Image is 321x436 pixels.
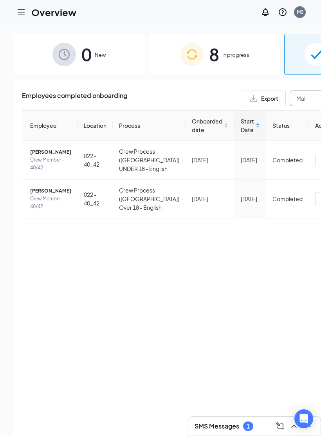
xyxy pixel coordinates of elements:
th: Onboarded date [186,111,234,141]
span: 0 [81,41,92,68]
svg: QuestionInfo [278,7,287,17]
td: 022 - 40_42 [78,141,113,180]
h1: Overview [31,5,76,19]
span: New [95,51,106,59]
th: Location [78,111,113,141]
span: Export [261,96,278,101]
svg: Hamburger [16,7,26,17]
span: Employees completed onboarding [22,91,127,106]
button: ChevronUp [288,420,300,432]
span: In progress [222,51,249,59]
th: Process [113,111,186,141]
div: [DATE] [192,194,228,203]
span: [PERSON_NAME] [30,148,71,156]
span: 8 [209,41,219,68]
svg: Notifications [261,7,270,17]
td: Crew Process ([GEOGRAPHIC_DATA]) UNDER 18 - English [113,141,186,180]
td: 022 - 40_42 [78,180,113,218]
th: Employee [22,111,78,141]
div: [DATE] [241,156,260,164]
button: ComposeMessage [274,420,286,432]
svg: ChevronUp [289,421,299,431]
span: [PERSON_NAME] [30,187,71,195]
span: Crew Member - 40/42 [30,156,71,172]
div: 1 [247,423,250,430]
div: [DATE] [192,156,228,164]
span: Start Date [241,117,254,134]
div: Open Intercom Messenger [294,409,313,428]
span: Onboarded date [192,117,222,134]
td: Crew Process ([GEOGRAPHIC_DATA]) Over 18 - English [113,180,186,218]
div: Completed [272,194,303,203]
div: M0 [297,9,303,15]
div: [DATE] [241,194,260,203]
span: Crew Member - 40/42 [30,195,71,211]
svg: ComposeMessage [275,421,285,431]
button: Export [243,91,286,106]
th: Status [266,111,309,141]
div: Completed [272,156,303,164]
h3: SMS Messages [195,422,239,431]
